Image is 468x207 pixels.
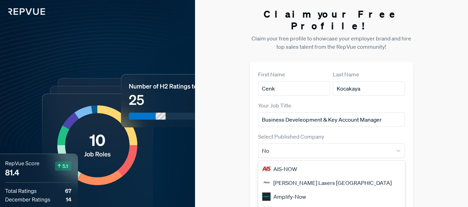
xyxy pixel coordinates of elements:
[250,34,414,51] p: Claim your free profile to showcase your employer brand and hire top sales talent from the RepVue...
[258,132,324,141] label: Select Published Company
[262,165,271,173] img: AIS-NOW
[333,70,359,78] label: Last Name
[258,112,405,127] input: Title
[258,190,405,204] div: Amplify-Now
[262,192,271,201] img: Amplify-Now
[258,176,405,190] div: [PERSON_NAME] Lasers [GEOGRAPHIC_DATA]
[258,101,291,110] label: Your Job Title
[258,81,330,96] input: First Name
[262,179,271,187] img: Alma Lasers North America
[258,70,285,78] label: First Name
[258,162,405,176] div: AIS-NOW
[333,81,405,96] input: Last Name
[250,8,414,31] h3: Claim your Free Profile!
